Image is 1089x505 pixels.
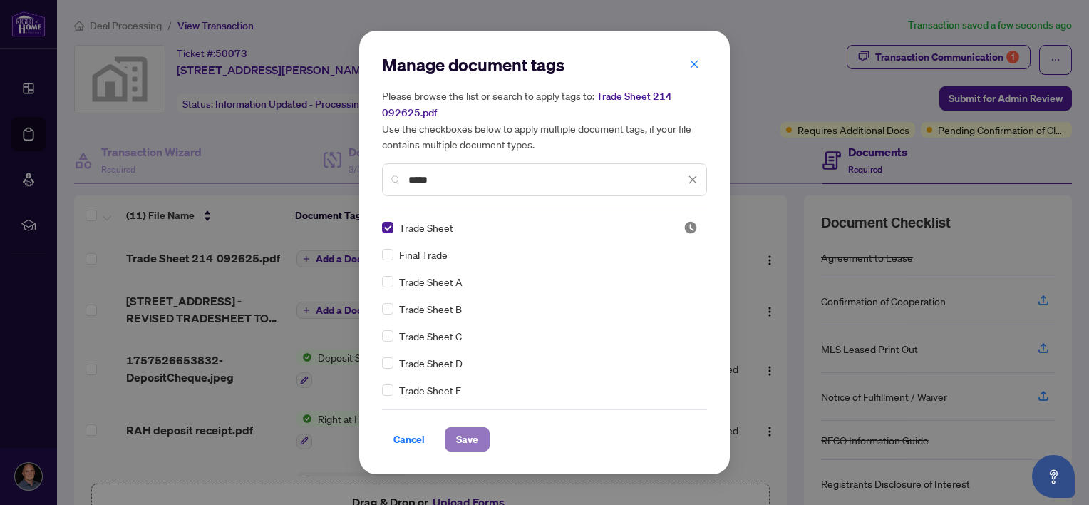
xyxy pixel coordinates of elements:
span: close [689,59,699,69]
span: Trade Sheet B [399,301,462,317]
button: Cancel [382,427,436,452]
img: status [683,220,698,235]
span: Trade Sheet [399,220,453,235]
h2: Manage document tags [382,53,707,76]
span: Trade Sheet A [399,274,463,290]
span: Trade Sheet E [399,382,461,398]
span: Trade Sheet D [399,355,463,371]
span: close [688,175,698,185]
span: Pending Review [683,220,698,235]
span: Final Trade [399,247,448,262]
span: Save [456,428,478,451]
button: Save [445,427,490,452]
button: Open asap [1032,455,1075,498]
h5: Please browse the list or search to apply tags to: Use the checkboxes below to apply multiple doc... [382,88,707,152]
span: Trade Sheet C [399,328,462,344]
span: Cancel [393,428,425,451]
